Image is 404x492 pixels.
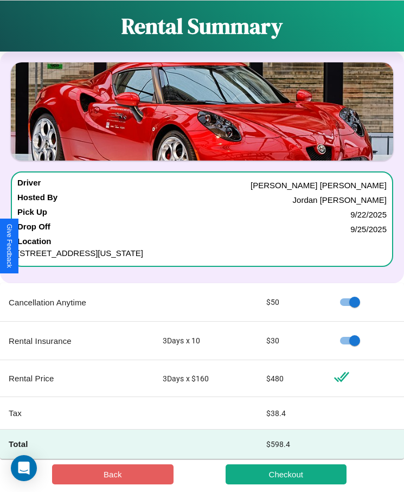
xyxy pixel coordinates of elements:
[251,178,387,193] p: [PERSON_NAME] [PERSON_NAME]
[350,207,387,222] p: 9 / 22 / 2025
[17,193,57,207] h4: Hosted By
[9,334,145,348] p: Rental Insurance
[258,430,325,459] td: $ 598.4
[258,397,325,430] td: $ 38.4
[11,455,37,481] div: Open Intercom Messenger
[17,178,41,193] h4: Driver
[9,295,145,310] p: Cancellation Anytime
[258,283,325,322] td: $ 50
[350,222,387,237] p: 9 / 25 / 2025
[293,193,387,207] p: Jordan [PERSON_NAME]
[17,222,50,237] h4: Drop Off
[9,371,145,386] p: Rental Price
[17,207,47,222] h4: Pick Up
[121,11,283,41] h1: Rental Summary
[9,438,145,450] h4: Total
[258,322,325,360] td: $ 30
[226,464,347,484] button: Checkout
[258,360,325,397] td: $ 480
[52,464,174,484] button: Back
[9,406,145,420] p: Tax
[154,360,258,397] td: 3 Days x $ 160
[17,246,387,260] p: [STREET_ADDRESS][US_STATE]
[5,224,13,268] div: Give Feedback
[154,322,258,360] td: 3 Days x 10
[17,237,387,246] h4: Location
